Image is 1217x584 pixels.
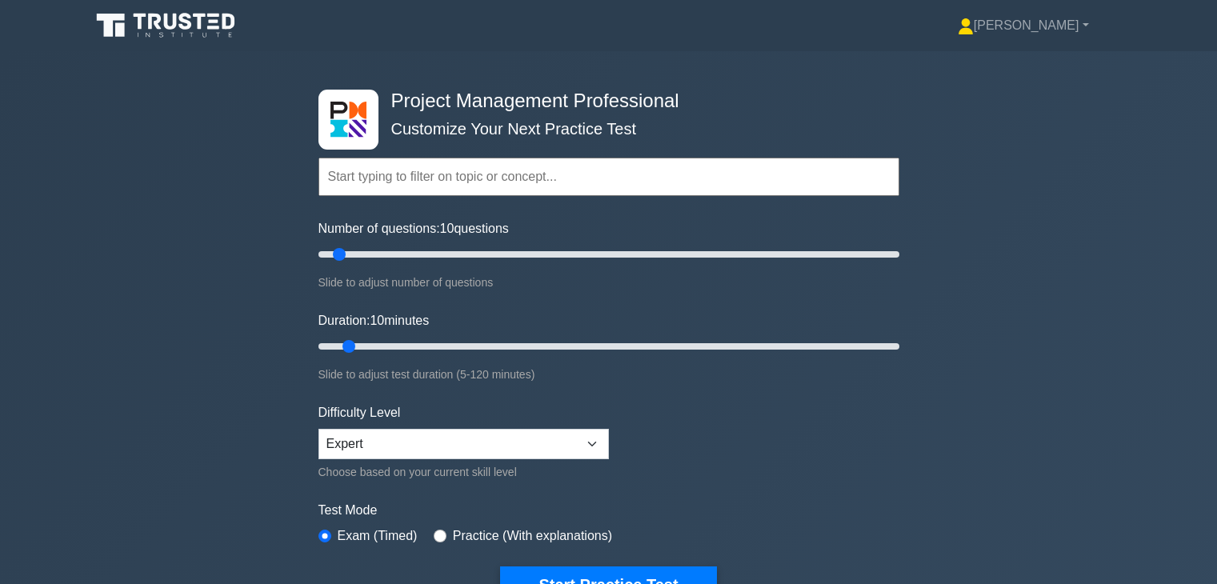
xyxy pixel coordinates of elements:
input: Start typing to filter on topic or concept... [318,158,899,196]
div: Slide to adjust number of questions [318,273,899,292]
label: Test Mode [318,501,899,520]
label: Practice (With explanations) [453,526,612,546]
label: Exam (Timed) [338,526,418,546]
span: 10 [440,222,454,235]
label: Duration: minutes [318,311,430,330]
div: Slide to adjust test duration (5-120 minutes) [318,365,899,384]
label: Difficulty Level [318,403,401,422]
span: 10 [370,314,384,327]
div: Choose based on your current skill level [318,462,609,482]
label: Number of questions: questions [318,219,509,238]
a: [PERSON_NAME] [919,10,1127,42]
h4: Project Management Professional [385,90,821,113]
